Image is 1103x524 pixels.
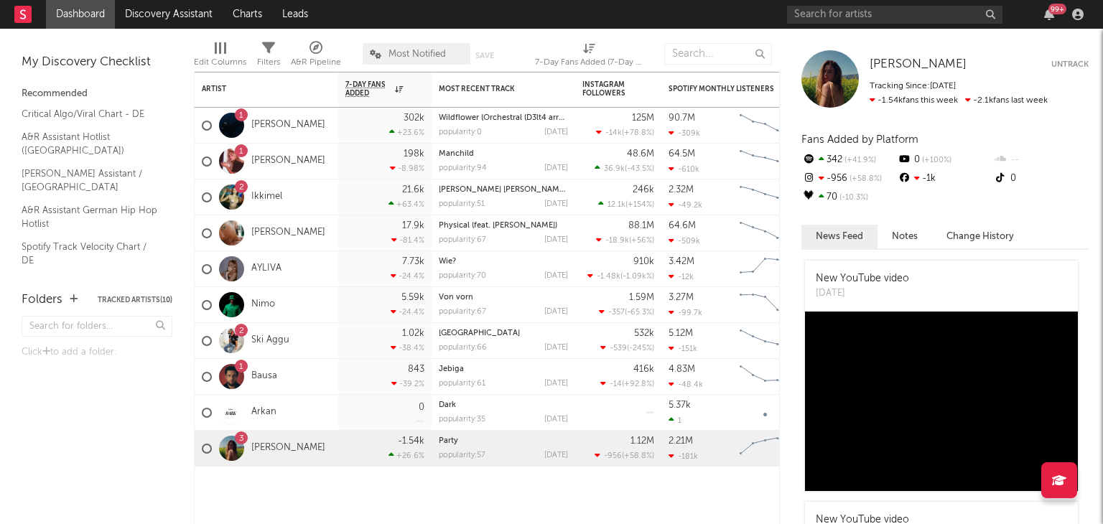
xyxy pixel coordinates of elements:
svg: Chart title [733,179,798,215]
a: Spotify Track Velocity Chart / DE [22,239,158,268]
a: A&R Assistant German Hip Hop Hotlist [22,202,158,232]
div: popularity: 94 [439,164,487,172]
button: Tracked Artists(10) [98,296,172,304]
div: -151k [669,344,697,353]
div: 48.6M [627,149,654,159]
div: popularity: 0 [439,128,482,136]
span: +41.9 % [842,156,876,164]
div: My Discovery Checklist [22,54,172,71]
a: [GEOGRAPHIC_DATA] [439,329,520,337]
svg: Chart title [733,108,798,144]
div: 843 [408,365,424,374]
div: -81.4 % [391,235,424,245]
a: Bausa [251,370,277,383]
svg: Chart title [733,287,798,323]
div: popularity: 57 [439,452,485,459]
span: -357 [608,309,625,317]
div: -956 [801,169,897,188]
a: AYLIVA [251,263,281,275]
div: A&R Pipeline [291,36,341,78]
a: Arkan [251,406,276,418]
div: A&R Pipeline [291,54,341,71]
div: 7.73k [402,257,424,266]
div: 1 [669,416,681,425]
div: Party [439,437,568,445]
div: 70 [801,188,897,207]
div: BÖSER JUNGE - Level Space Edition [439,186,568,194]
span: +58.8 % [847,175,882,183]
div: ( ) [595,451,654,460]
span: -956 [604,452,622,460]
div: 0 [419,403,424,412]
div: -610k [669,164,699,174]
div: 5.37k [669,401,691,410]
div: [DATE] [816,286,909,301]
div: Wildflower (Orchestral (D3lt4 arrang.) [439,114,568,122]
div: -49.2k [669,200,702,210]
a: [PERSON_NAME] [251,227,325,239]
span: 7-Day Fans Added [345,80,391,98]
div: New YouTube video [816,271,909,286]
a: Ikkimel [251,191,282,203]
div: Click to add a folder. [22,344,172,361]
input: Search for artists [787,6,1002,24]
div: -1.54k [398,436,424,446]
div: 198k [404,149,424,159]
div: -309k [669,128,700,138]
a: [PERSON_NAME] [PERSON_NAME] - Level Space Edition [439,186,646,194]
span: Fans Added by Platform [801,134,918,145]
span: -65.3 % [627,309,652,317]
div: ( ) [598,200,654,209]
div: 64.5M [669,149,695,159]
a: Critical Algo/Viral Chart - DE [22,106,158,122]
div: -99.7k [669,308,702,317]
div: 21.6k [402,185,424,195]
div: 3.27M [669,293,694,302]
div: 0 [897,151,992,169]
div: [DATE] [544,380,568,388]
div: [DATE] [544,272,568,280]
button: 99+ [1044,9,1054,20]
div: ( ) [600,379,654,388]
div: 7-Day Fans Added (7-Day Fans Added) [535,36,643,78]
div: +26.6 % [388,451,424,460]
a: Von vorn [439,294,473,301]
span: [PERSON_NAME] [870,58,967,70]
span: -1.09k % [623,273,652,281]
div: ( ) [587,271,654,281]
div: -12k [669,272,694,281]
div: 532k [634,329,654,338]
span: -43.5 % [627,165,652,173]
div: 416k [633,365,654,374]
div: -38.4 % [391,343,424,352]
div: [DATE] [544,308,568,316]
div: Jebiga [439,365,568,373]
div: Dark [439,401,568,409]
div: 88.1M [628,221,654,230]
div: Physical (feat. Troye Sivan) [439,222,568,230]
svg: Chart title [733,431,798,467]
div: +63.4 % [388,200,424,209]
div: ( ) [599,307,654,317]
svg: Chart title [733,359,798,395]
div: ( ) [595,164,654,173]
a: Physical (feat. [PERSON_NAME]) [439,222,557,230]
button: News Feed [801,225,878,248]
div: PALERMO [439,329,568,337]
span: -245 % [629,345,652,352]
span: +78.8 % [624,129,652,137]
div: -24.4 % [391,307,424,317]
div: Spotify Monthly Listeners [669,85,776,93]
div: Most Recent Track [439,85,546,93]
div: Filters [257,36,280,78]
div: Von vorn [439,294,568,301]
span: -18.9k [605,237,629,245]
div: 910k [633,257,654,266]
div: [DATE] [544,452,568,459]
div: ( ) [596,128,654,137]
div: Folders [22,291,62,309]
input: Search... [664,43,772,65]
a: Ski Aggu [251,334,289,347]
div: [DATE] [544,416,568,424]
div: 5.12M [669,329,693,338]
